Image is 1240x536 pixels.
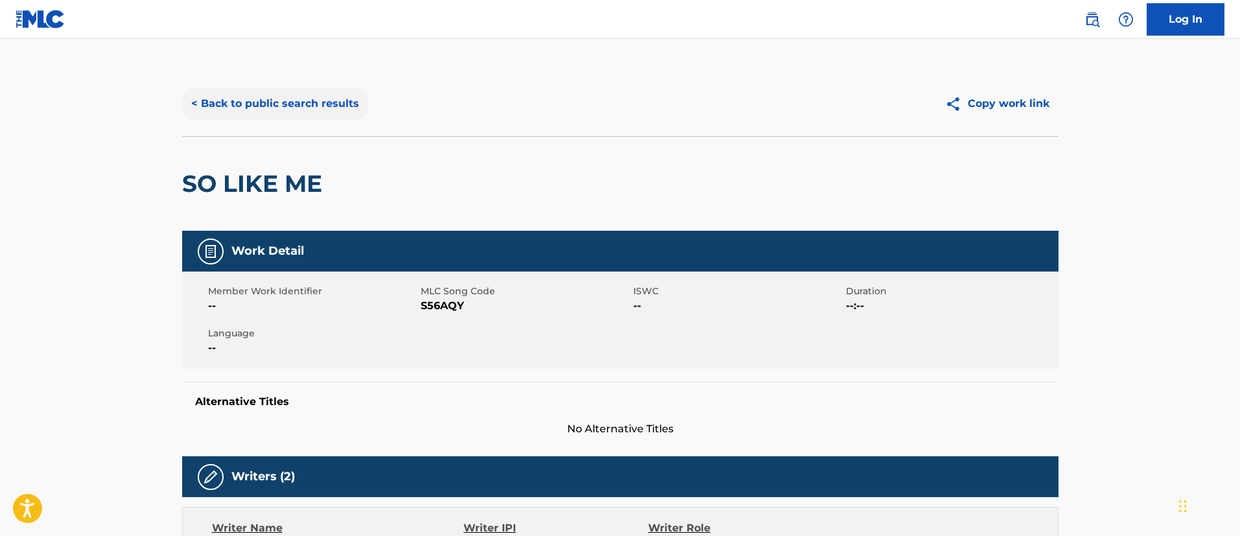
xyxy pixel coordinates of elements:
[231,469,295,484] h5: Writers (2)
[208,327,417,340] span: Language
[208,285,417,298] span: Member Work Identifier
[208,298,417,314] span: --
[633,285,843,298] span: ISWC
[182,169,329,198] h2: SO LIKE ME
[1179,487,1187,526] div: Drag
[182,421,1059,437] span: No Alternative Titles
[936,87,1059,120] button: Copy work link
[212,520,464,536] div: Writer Name
[421,298,630,314] span: S56AQY
[1147,3,1224,36] a: Log In
[633,298,843,314] span: --
[463,520,648,536] div: Writer IPI
[1118,12,1134,27] img: help
[208,340,417,356] span: --
[648,520,816,536] div: Writer Role
[182,87,368,120] button: < Back to public search results
[1113,6,1139,32] div: Help
[1175,474,1240,536] iframe: Chat Widget
[1084,12,1100,27] img: search
[231,244,304,259] h5: Work Detail
[421,285,630,298] span: MLC Song Code
[195,395,1046,408] h5: Alternative Titles
[203,244,218,259] img: Work Detail
[945,96,968,112] img: Copy work link
[846,285,1055,298] span: Duration
[1079,6,1105,32] a: Public Search
[203,469,218,485] img: Writers
[16,10,65,29] img: MLC Logo
[846,298,1055,314] span: --:--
